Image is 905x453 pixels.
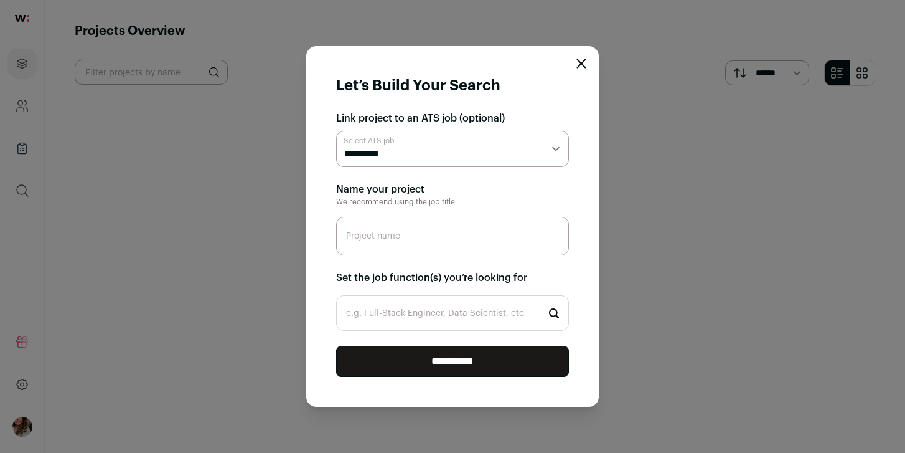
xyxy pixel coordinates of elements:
h1: Let’s Build Your Search [336,76,500,96]
span: We recommend using the job title [336,198,455,206]
h2: Name your project [336,182,569,197]
h2: Set the job function(s) you’re looking for [336,270,569,285]
input: Project name [336,217,569,255]
input: Start typing... [336,295,569,331]
h2: Link project to an ATS job (optional) [336,111,569,126]
button: Close modal [576,59,586,69]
